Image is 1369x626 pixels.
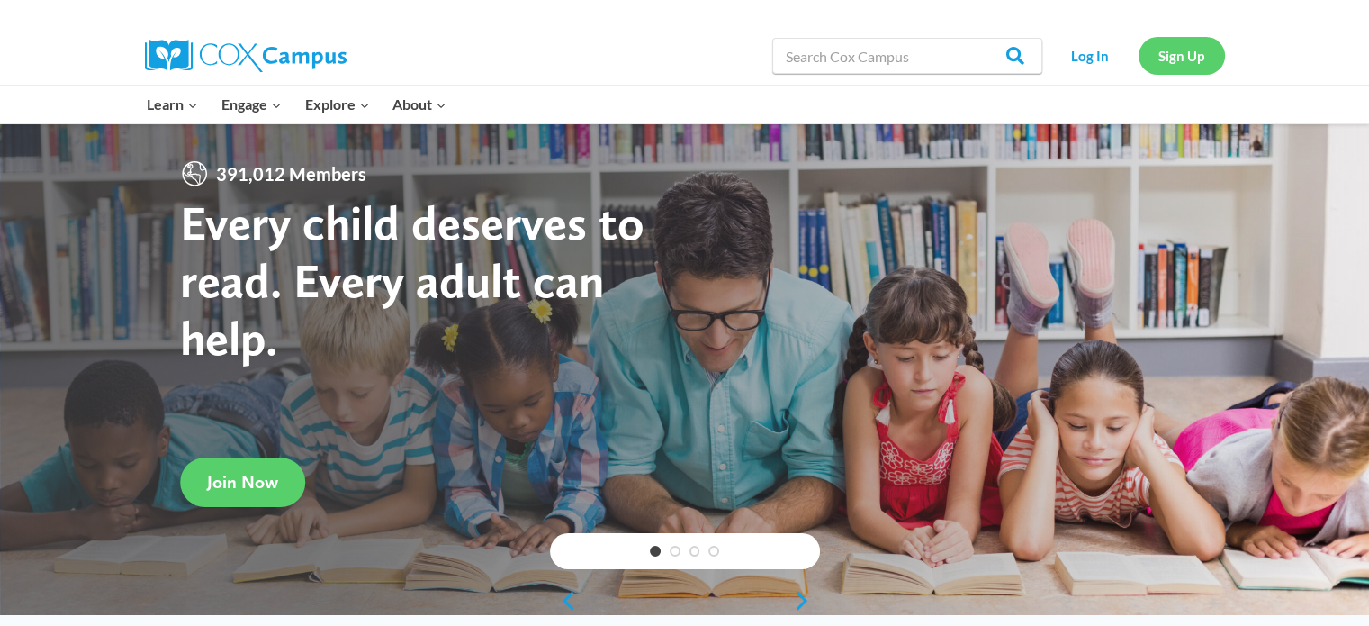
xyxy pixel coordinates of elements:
[136,86,211,123] button: Child menu of Learn
[670,546,680,557] a: 2
[381,86,458,123] button: Child menu of About
[1139,37,1225,74] a: Sign Up
[708,546,719,557] a: 4
[1051,37,1225,74] nav: Secondary Navigation
[180,458,305,507] a: Join Now
[550,583,820,619] div: content slider buttons
[689,546,700,557] a: 3
[550,590,577,612] a: previous
[1051,37,1130,74] a: Log In
[772,38,1042,74] input: Search Cox Campus
[293,86,382,123] button: Child menu of Explore
[650,546,661,557] a: 1
[793,590,820,612] a: next
[209,159,374,188] span: 391,012 Members
[145,40,347,72] img: Cox Campus
[136,86,458,123] nav: Primary Navigation
[207,471,278,493] span: Join Now
[180,194,644,366] strong: Every child deserves to read. Every adult can help.
[210,86,293,123] button: Child menu of Engage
